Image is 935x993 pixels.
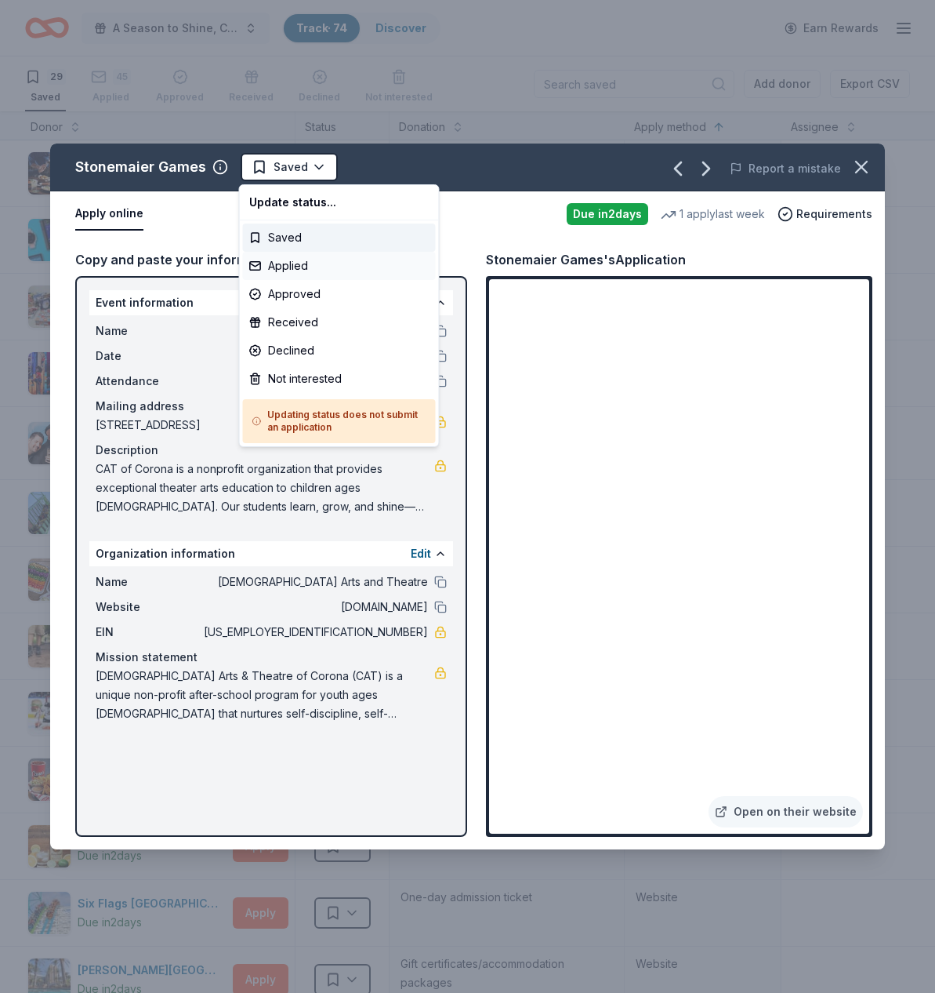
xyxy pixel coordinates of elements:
[243,188,436,216] div: Update status...
[243,308,436,336] div: Received
[243,252,436,280] div: Applied
[243,365,436,393] div: Not interested
[243,336,436,365] div: Declined
[252,409,426,434] h5: Updating status does not submit an application
[243,280,436,308] div: Approved
[243,224,436,252] div: Saved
